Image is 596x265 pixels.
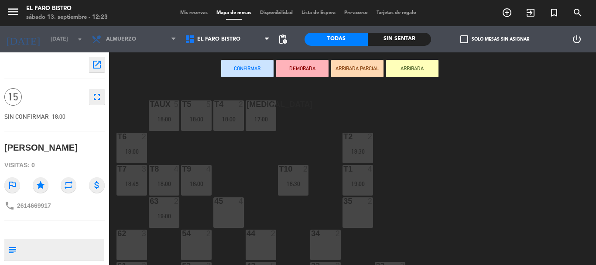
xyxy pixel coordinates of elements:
[7,245,17,255] i: subject
[174,100,179,108] div: 5
[331,60,384,77] button: ARRIBADA PARCIAL
[343,181,373,187] div: 19:00
[372,10,421,15] span: Tarjetas de regalo
[182,230,182,237] div: 54
[52,113,65,120] span: 18:00
[89,177,105,193] i: attach_money
[89,57,105,72] button: open_in_new
[181,116,212,122] div: 18:00
[89,89,105,105] button: fullscreen
[182,100,182,108] div: T5
[149,181,179,187] div: 18:00
[26,4,108,13] div: El Faro Bistro
[336,230,341,237] div: 2
[142,165,147,173] div: 3
[182,165,182,173] div: T9
[460,35,529,43] label: Solo mesas sin asignar
[276,60,329,77] button: DEMORADA
[4,88,22,106] span: 15
[4,113,49,120] span: SIN CONFIRMAR
[271,230,276,237] div: 2
[116,181,147,187] div: 18:45
[214,100,215,108] div: T4
[116,148,147,155] div: 18:00
[502,7,512,18] i: add_circle_outline
[142,133,147,141] div: 2
[221,60,274,77] button: Confirmar
[213,116,244,122] div: 18:00
[368,197,373,205] div: 2
[92,59,102,70] i: open_in_new
[297,10,340,15] span: Lista de Espera
[117,230,118,237] div: 62
[271,100,276,108] div: 2
[214,197,215,205] div: 45
[17,202,51,209] span: 2614669917
[278,181,308,187] div: 18:30
[117,165,118,173] div: T7
[572,7,583,18] i: search
[142,230,147,237] div: 3
[4,158,105,173] div: Visitas: 0
[75,34,85,45] i: arrow_drop_down
[246,116,276,122] div: 17:00
[61,177,76,193] i: repeat
[174,197,179,205] div: 2
[206,100,212,108] div: 5
[212,10,256,15] span: Mapa de mesas
[7,5,20,18] i: menu
[277,34,288,45] span: pending_actions
[549,7,559,18] i: turned_in_not
[340,10,372,15] span: Pre-acceso
[239,197,244,205] div: 4
[343,148,373,155] div: 18:30
[7,5,20,21] button: menu
[197,36,240,42] span: EL Faro Bistro
[149,213,179,219] div: 19:00
[92,92,102,102] i: fullscreen
[206,230,212,237] div: 2
[525,7,536,18] i: exit_to_app
[460,35,468,43] span: check_box_outline_blank
[256,10,297,15] span: Disponibilidad
[117,133,118,141] div: T6
[386,60,438,77] button: ARRIBADA
[303,165,308,173] div: 2
[4,200,15,211] i: phone
[368,133,373,141] div: 2
[149,116,179,122] div: 18:00
[368,33,431,46] div: Sin sentar
[206,165,212,173] div: 4
[368,165,373,173] div: 4
[26,13,108,22] div: sábado 13. septiembre - 12:23
[572,34,582,45] i: power_settings_new
[33,177,48,193] i: star
[305,33,368,46] div: Todas
[4,177,20,193] i: outlined_flag
[239,100,244,108] div: 2
[176,10,212,15] span: Mis reservas
[174,165,179,173] div: 4
[181,181,212,187] div: 18:00
[106,36,136,42] span: Almuerzo
[311,230,312,237] div: 34
[4,141,78,155] div: [PERSON_NAME]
